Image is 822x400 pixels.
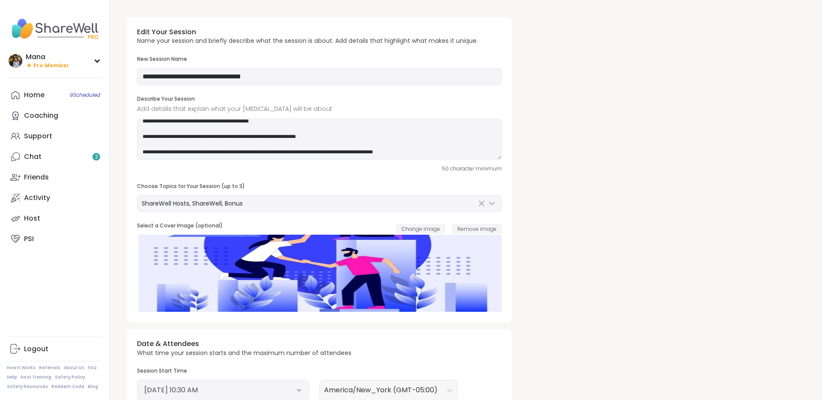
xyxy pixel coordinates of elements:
[137,183,502,190] h3: Choose Topics for Your Session (up to 3)
[24,90,45,100] div: Home
[137,27,478,37] h3: Edit Your Session
[452,224,502,234] button: Remove image
[7,208,102,229] a: Host
[88,365,97,371] a: FAQ
[24,111,58,120] div: Coaching
[402,225,440,233] span: Change image
[7,374,17,380] a: Help
[7,339,102,359] a: Logout
[88,384,98,390] a: Blog
[39,365,60,371] a: Referrals
[137,104,502,113] span: Add details that explain what your [MEDICAL_DATA] will be about
[64,365,84,371] a: About Us
[477,198,487,209] button: Clear Selected
[95,153,98,161] span: 2
[26,52,69,62] div: Mana
[24,193,50,203] div: Activity
[7,167,102,188] a: Friends
[7,105,102,126] a: Coaching
[7,126,102,146] a: Support
[137,235,502,312] img: New Image
[33,62,69,69] span: Pro Member
[137,349,351,358] p: What time your session starts and the maximum number of attendees
[137,96,502,103] h3: Describe Your Session
[24,173,49,182] div: Friends
[442,165,502,173] span: 50 character minimum
[137,56,502,63] h3: New Session Name
[7,14,102,44] img: ShareWell Nav Logo
[55,374,85,380] a: Safety Policy
[7,365,36,371] a: How It Works
[7,384,48,390] a: Safety Resources
[70,92,100,99] span: 9 Scheduled
[137,222,223,230] h3: Select a Cover Image (optional)
[24,344,48,354] div: Logout
[24,234,34,244] div: PSI
[142,199,243,208] span: ShareWell Hosts, ShareWell, Bonus
[137,37,478,45] p: Name your session and briefly describe what the session is about. Add details that highlight what...
[7,229,102,249] a: PSI
[24,152,42,161] div: Chat
[7,146,102,167] a: Chat2
[9,54,22,68] img: Mana
[21,374,51,380] a: Host Training
[137,367,309,375] h3: Session Start Time
[457,225,497,233] span: Remove image
[51,384,84,390] a: Redeem Code
[137,339,351,349] h3: Date & Attendees
[7,85,102,105] a: Home9Scheduled
[24,214,40,223] div: Host
[7,188,102,208] a: Activity
[24,131,52,141] div: Support
[144,385,302,395] button: [DATE] 10:30 AM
